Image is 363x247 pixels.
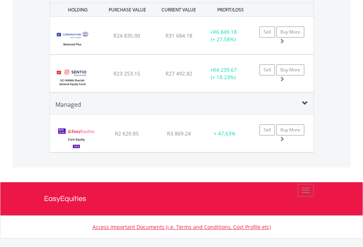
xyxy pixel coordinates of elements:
a: Sell [259,124,275,135]
span: R6 849.18 [213,28,237,35]
div: PROFIT/LOSS [206,3,255,17]
div: CURRENT VALUE [154,3,204,17]
div: PURCHASE VALUE [102,3,152,17]
span: R3 869.24 [167,130,191,137]
img: EasyEquities%20Core%20Equity%20TFSA.jpg [54,124,99,150]
div: HOLDING [51,3,101,17]
img: UT.ZA.SHGB1.png [54,64,91,90]
span: R23 253.15 [113,70,140,77]
a: Buy More [276,124,304,135]
img: UT.ZA.CBFB4.png [54,26,91,52]
a: Access Important Documents (i.e. Terms and Conditions, Cost Profile etc) [92,223,271,230]
span: R2 620.85 [115,130,139,137]
span: R24 835.00 [113,32,140,39]
a: Sell [259,27,275,38]
div: + 47.63% [206,130,243,137]
div: + (+ 27.58%) [200,28,246,43]
span: R27 492.82 [166,70,192,77]
div: + (+ 18.23%) [200,66,246,81]
span: Managed [55,100,81,109]
a: Buy More [276,64,304,75]
a: Sell [259,64,275,75]
a: Buy More [276,27,304,38]
span: R31 684.18 [166,32,192,39]
a: EasyEquities [44,182,319,215]
span: R4 239.67 [213,66,237,73]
